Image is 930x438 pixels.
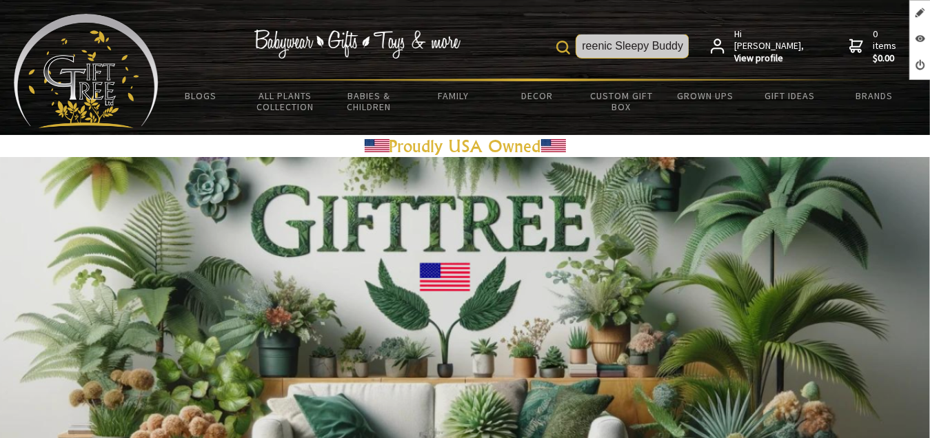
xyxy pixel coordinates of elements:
[556,41,570,54] img: product search
[243,81,327,121] a: All Plants Collection
[14,14,159,128] img: Babyware - Gifts - Toys and more...
[495,81,579,110] a: Decor
[711,28,805,65] a: Hi [PERSON_NAME],View profile
[390,136,541,156] a: Proudly USA Owned
[748,81,832,110] a: Gift Ideas
[411,81,495,110] a: Family
[159,81,243,110] a: BLOGS
[832,81,916,110] a: Brands
[873,52,899,65] strong: $0.00
[734,52,805,65] strong: View profile
[734,28,805,65] span: Hi [PERSON_NAME],
[580,81,664,121] a: Custom Gift Box
[327,81,411,121] a: Babies & Children
[576,34,689,58] input: Site Search
[254,30,461,59] img: Babywear - Gifts - Toys & more
[849,28,899,65] a: 0 items$0.00
[873,28,899,65] span: 0 items
[664,81,748,110] a: Grown Ups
